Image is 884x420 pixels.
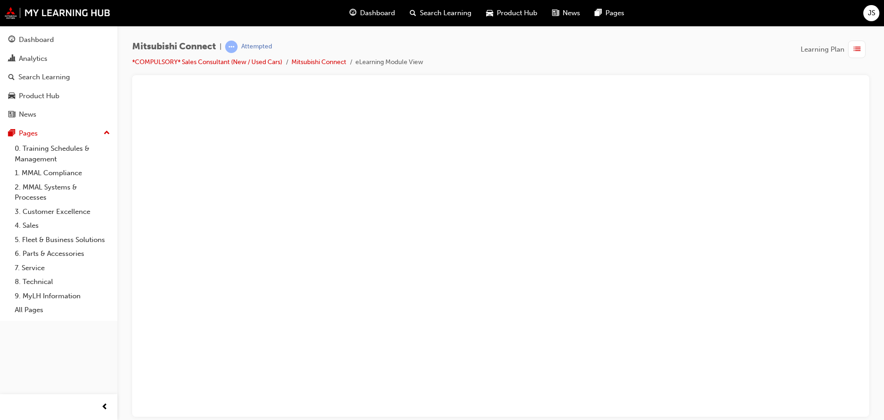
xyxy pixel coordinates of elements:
a: 1. MMAL Compliance [11,166,114,180]
img: mmal [5,7,110,19]
span: chart-icon [8,55,15,63]
div: Analytics [19,53,47,64]
a: pages-iconPages [587,4,632,23]
span: Pages [605,8,624,18]
span: guage-icon [349,7,356,19]
a: All Pages [11,303,114,317]
a: 6. Parts & Accessories [11,247,114,261]
span: car-icon [8,92,15,101]
span: Mitsubishi Connect [132,41,216,52]
span: pages-icon [8,130,15,138]
button: JS [863,5,879,21]
a: 4. Sales [11,219,114,233]
span: list-icon [854,44,861,55]
a: *COMPULSORY* Sales Consultant (New / Used Cars) [132,58,282,66]
span: search-icon [410,7,416,19]
span: | [220,41,221,52]
span: up-icon [104,127,110,139]
a: news-iconNews [545,4,587,23]
span: Product Hub [497,8,537,18]
a: 2. MMAL Systems & Processes [11,180,114,205]
div: Pages [19,128,38,139]
span: news-icon [8,111,15,119]
span: news-icon [552,7,559,19]
div: News [19,109,36,120]
span: prev-icon [101,402,108,413]
a: search-iconSearch Learning [402,4,479,23]
a: Product Hub [4,88,114,105]
a: Analytics [4,50,114,67]
span: learningRecordVerb_ATTEMPT-icon [225,41,238,53]
button: Learning Plan [801,41,869,58]
span: Dashboard [360,8,395,18]
a: 7. Service [11,261,114,275]
a: News [4,106,114,123]
a: Mitsubishi Connect [291,58,346,66]
a: 0. Training Schedules & Management [11,142,114,166]
div: Search Learning [18,72,70,83]
a: 5. Fleet & Business Solutions [11,233,114,247]
a: 8. Technical [11,275,114,289]
a: car-iconProduct Hub [479,4,545,23]
span: Search Learning [420,8,471,18]
span: guage-icon [8,36,15,44]
div: Attempted [241,42,272,51]
a: Dashboard [4,31,114,48]
span: News [563,8,580,18]
button: Pages [4,125,114,142]
span: Learning Plan [801,44,844,55]
button: DashboardAnalyticsSearch LearningProduct HubNews [4,30,114,125]
span: JS [868,8,875,18]
a: 3. Customer Excellence [11,205,114,219]
div: Product Hub [19,91,59,101]
span: pages-icon [595,7,602,19]
a: 9. MyLH Information [11,289,114,303]
a: Search Learning [4,69,114,86]
span: search-icon [8,73,15,82]
span: car-icon [486,7,493,19]
div: Dashboard [19,35,54,45]
li: eLearning Module View [355,57,423,68]
a: guage-iconDashboard [342,4,402,23]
